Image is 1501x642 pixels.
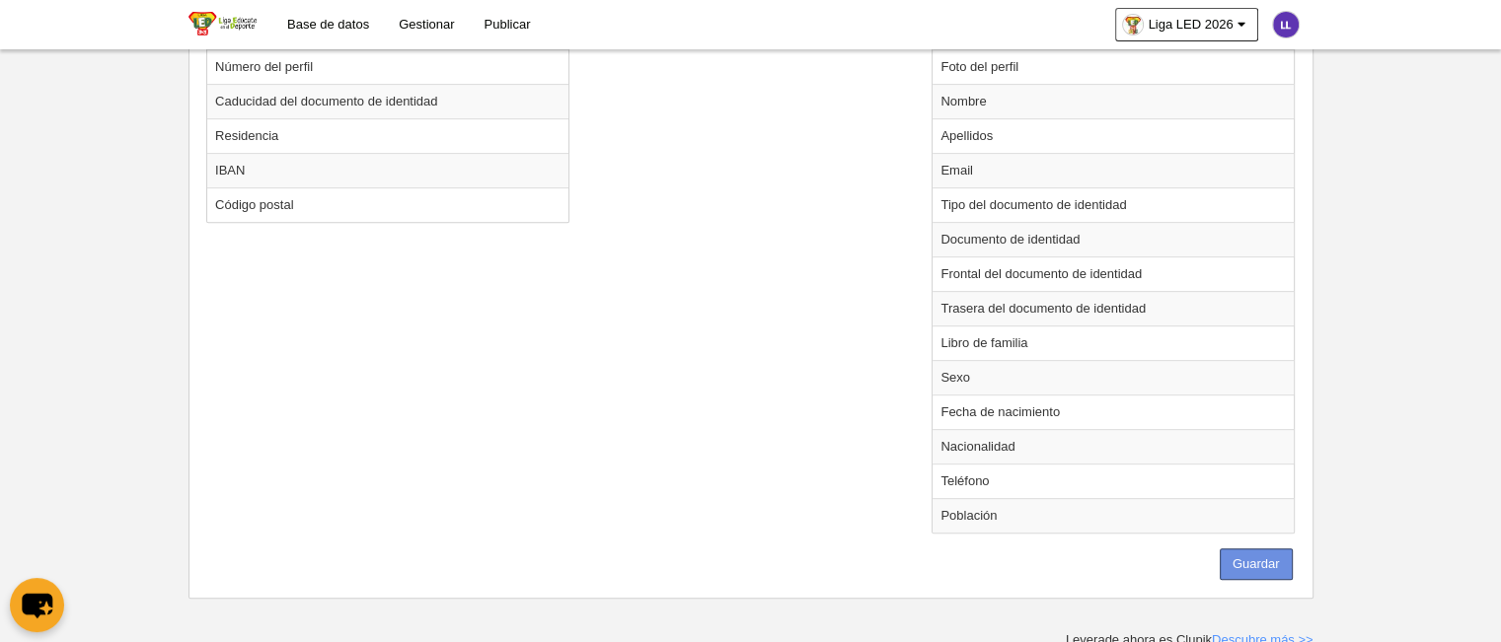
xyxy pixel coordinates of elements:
img: c2l6ZT0zMHgzMCZmcz05JnRleHQ9TEwmYmc9NWUzNWIx.png [1273,12,1299,37]
span: Liga LED 2026 [1148,15,1233,35]
button: chat-button [10,578,64,632]
td: Población [933,498,1294,533]
td: Código postal [207,187,568,222]
td: Documento de identidad [933,222,1294,256]
td: IBAN [207,153,568,187]
td: Foto del perfil [933,49,1294,84]
button: Guardar [1220,548,1293,580]
td: Caducidad del documento de identidad [207,84,568,118]
td: Nacionalidad [933,429,1294,464]
td: Libro de familia [933,325,1294,360]
td: Teléfono [933,464,1294,498]
img: Liga LED 2026 [188,12,257,36]
img: OaTaqkb8oxbL.30x30.jpg [1123,15,1143,35]
td: Residencia [207,118,568,153]
td: Frontal del documento de identidad [933,256,1294,291]
td: Tipo del documento de identidad [933,187,1294,222]
td: Apellidos [933,118,1294,153]
td: Número del perfil [207,49,568,84]
a: Liga LED 2026 [1115,8,1257,41]
td: Sexo [933,360,1294,394]
td: Email [933,153,1294,187]
td: Nombre [933,84,1294,118]
td: Trasera del documento de identidad [933,291,1294,325]
td: Fecha de nacimiento [933,394,1294,429]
